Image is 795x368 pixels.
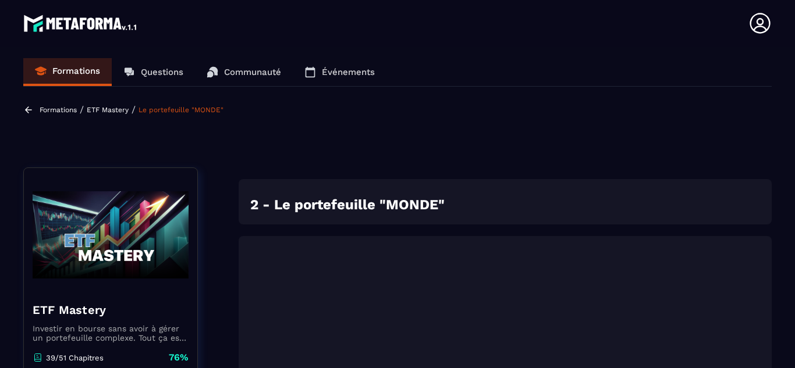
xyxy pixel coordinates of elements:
a: ETF Mastery [87,106,129,114]
a: Communauté [195,58,293,86]
p: Investir en bourse sans avoir à gérer un portefeuille complexe. Tout ça est rendu possible grâce ... [33,324,189,342]
a: Formations [40,106,77,114]
h4: ETF Mastery [33,302,189,318]
p: 76% [169,351,189,364]
p: Communauté [224,67,281,77]
span: / [80,104,84,115]
a: Événements [293,58,386,86]
strong: 2 - Le portefeuille "MONDE" [250,196,445,213]
p: Questions [141,67,183,77]
img: logo [23,12,139,35]
a: Formations [23,58,112,86]
img: banner [33,177,189,293]
a: Le portefeuille "MONDE" [139,106,223,114]
span: / [132,104,136,115]
a: Questions [112,58,195,86]
p: 39/51 Chapitres [46,353,104,362]
p: Événements [322,67,375,77]
p: Formations [52,66,100,76]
